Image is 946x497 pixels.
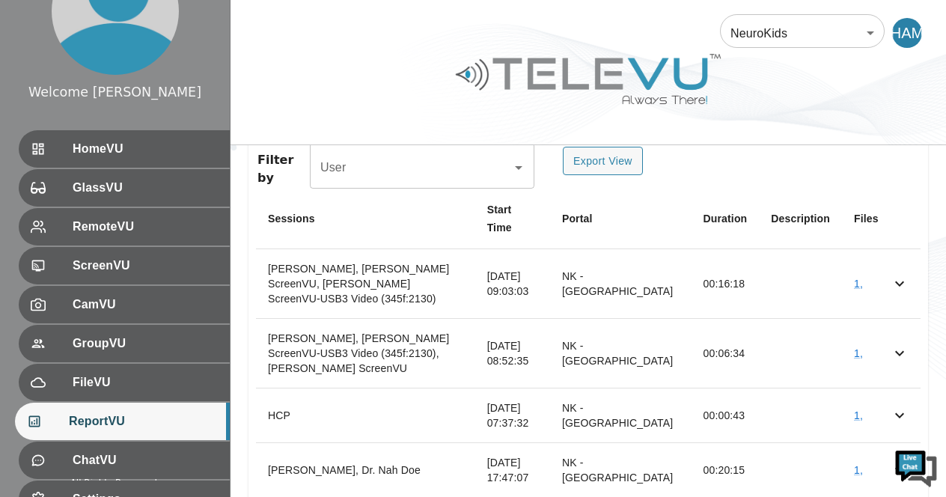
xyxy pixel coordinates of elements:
[73,257,218,275] span: ScreenVU
[73,451,218,469] span: ChatVU
[256,189,475,249] th: Sessions
[87,151,207,302] span: We're online!
[854,347,863,359] a: 1,
[73,218,218,236] span: RemoteVU
[256,248,475,318] th: [PERSON_NAME], [PERSON_NAME] ScreenVU, [PERSON_NAME] ScreenVU-USB3 Video (345f:2130)
[15,403,230,440] div: ReportVU
[73,179,218,197] span: GlassVU
[257,147,310,189] span: Filter by
[854,409,863,421] a: 1,
[550,442,692,497] td: NK - [GEOGRAPHIC_DATA]
[550,388,692,442] td: NK - [GEOGRAPHIC_DATA]
[19,247,230,284] div: ScreenVU
[19,286,230,323] div: CamVU
[245,7,281,43] div: Minimize live chat window
[692,189,760,249] th: Duration
[842,189,921,249] th: Files
[19,208,230,246] div: RemoteVU
[19,364,230,401] div: FileVU
[78,79,251,98] div: Chat with us now
[454,48,723,110] img: Logo
[25,70,63,107] img: d_736959983_company_1615157101543_736959983
[692,442,760,497] td: 00:20:15
[550,189,692,249] th: Portal
[854,464,863,476] a: 1,
[19,130,230,168] div: HomeVU
[73,373,218,391] span: FileVU
[854,278,863,290] a: 1,
[256,388,475,442] th: HCP
[550,318,692,388] td: NK - [GEOGRAPHIC_DATA]
[550,248,692,318] td: NK - [GEOGRAPHIC_DATA]
[475,248,550,318] td: [DATE] 09:03:03
[692,248,760,318] td: 00:16:18
[692,318,760,388] td: 00:06:34
[475,388,550,442] td: [DATE] 07:37:32
[28,82,201,102] div: Welcome [PERSON_NAME]
[508,157,529,178] button: Open
[73,335,218,353] span: GroupVU
[892,18,922,48] div: HAM
[73,296,218,314] span: CamVU
[475,318,550,388] td: [DATE] 08:52:35
[720,12,885,54] div: NeuroKids
[759,189,842,249] th: Description
[563,147,643,176] button: Export View
[256,318,475,388] th: [PERSON_NAME], [PERSON_NAME] ScreenVU-USB3 Video (345f:2130), [PERSON_NAME] ScreenVU
[19,169,230,207] div: GlassVU
[19,442,230,479] div: ChatVU
[475,442,550,497] td: [DATE] 17:47:07
[894,445,939,490] img: Chat Widget
[475,189,550,249] th: Start Time
[69,412,218,430] span: ReportVU
[256,442,475,497] th: [PERSON_NAME], Dr. Nah Doe
[73,140,218,158] span: HomeVU
[7,335,285,387] textarea: Type your message and hit 'Enter'
[19,325,230,362] div: GroupVU
[692,388,760,442] td: 00:00:43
